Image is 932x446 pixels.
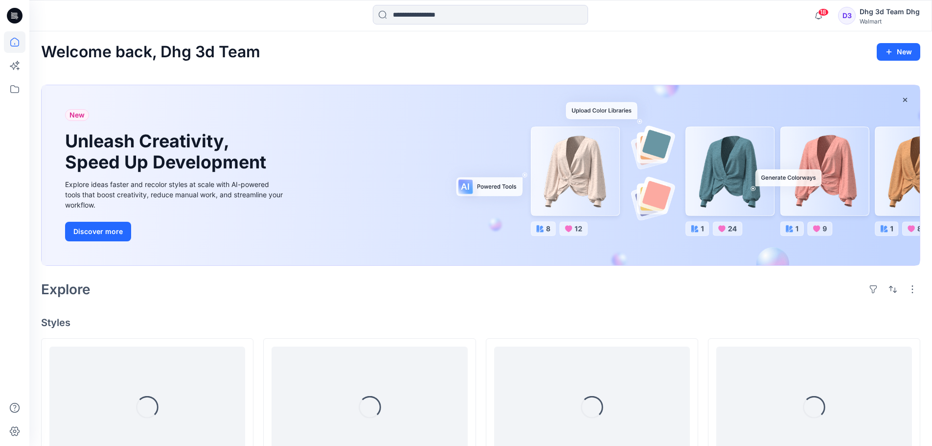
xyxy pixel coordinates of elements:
h1: Unleash Creativity, Speed Up Development [65,131,271,173]
span: New [69,109,85,121]
span: 18 [818,8,829,16]
div: Dhg 3d Team Dhg [860,6,920,18]
h4: Styles [41,317,920,329]
div: Explore ideas faster and recolor styles at scale with AI-powered tools that boost creativity, red... [65,179,285,210]
h2: Welcome back, Dhg 3d Team [41,43,260,61]
h2: Explore [41,282,91,297]
button: New [877,43,920,61]
a: Discover more [65,222,285,241]
div: Walmart [860,18,920,25]
button: Discover more [65,222,131,241]
div: D3 [838,7,856,24]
